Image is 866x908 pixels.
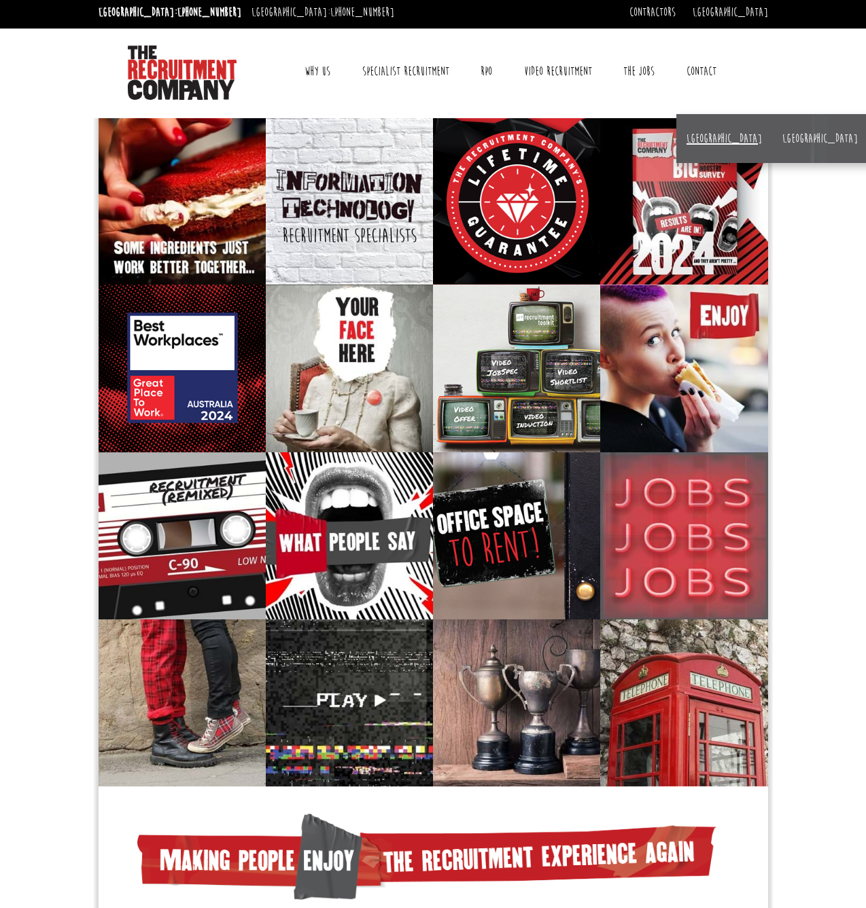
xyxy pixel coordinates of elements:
img: The Recruitment Company [128,46,237,100]
a: [GEOGRAPHIC_DATA] [693,5,768,20]
a: Why Us [294,54,341,88]
a: RPO [470,54,502,88]
img: Making People Enjoy The Recruitment Experiance again [137,814,716,900]
a: [GEOGRAPHIC_DATA] [782,131,858,146]
a: Contact [676,54,727,88]
a: The Jobs [613,54,665,88]
a: Video Recruitment [514,54,602,88]
a: [PHONE_NUMBER] [330,5,394,20]
li: [GEOGRAPHIC_DATA]: [95,1,245,23]
a: [PHONE_NUMBER] [177,5,241,20]
a: Specialist Recruitment [352,54,460,88]
li: [GEOGRAPHIC_DATA]: [248,1,398,23]
a: Contractors [629,5,676,20]
a: [GEOGRAPHIC_DATA] [687,131,762,146]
